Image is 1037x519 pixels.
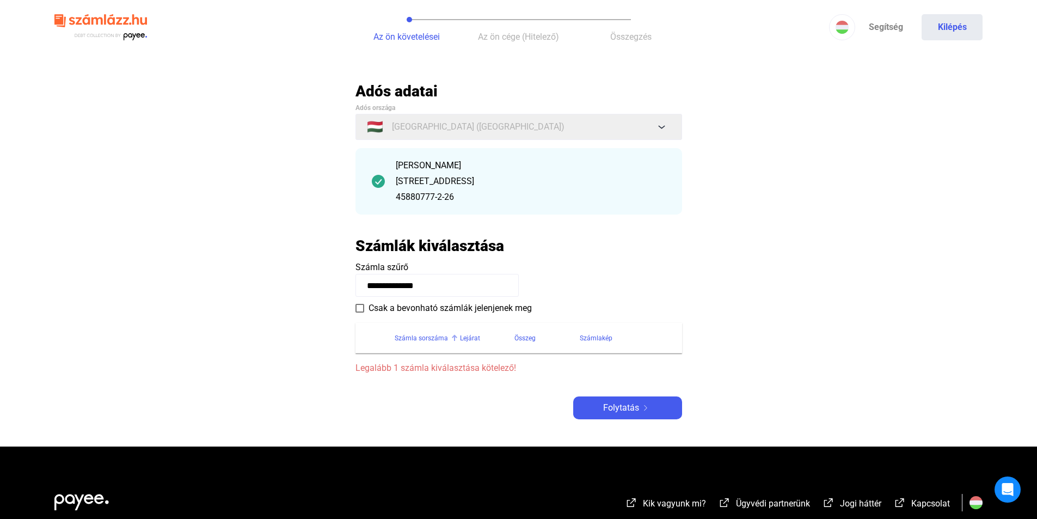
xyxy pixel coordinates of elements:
[396,175,666,188] div: [STREET_ADDRESS]
[478,32,559,42] span: Az ön cége (Hitelező)
[580,332,669,345] div: Számlakép
[355,82,682,101] h2: Adós adatai
[373,32,440,42] span: Az ön követelései
[829,14,855,40] button: HU
[625,500,706,510] a: external-link-whiteKik vagyunk mi?
[396,159,666,172] div: [PERSON_NAME]
[372,175,385,188] img: checkmark-darker-green-circle
[355,262,408,272] span: Számla szűrő
[836,21,849,34] img: HU
[822,497,835,508] img: external-link-white
[893,500,950,510] a: external-link-whiteKapcsolat
[460,332,480,345] div: Lejárat
[610,32,652,42] span: Összegzés
[54,488,109,510] img: white-payee-white-dot.svg
[922,14,983,40] button: Kilépés
[395,332,460,345] div: Számla sorszáma
[395,332,448,345] div: Számla sorszáma
[893,497,906,508] img: external-link-white
[54,10,147,45] img: szamlazzhu-logo
[603,401,639,414] span: Folytatás
[643,498,706,509] span: Kik vagyunk mi?
[969,496,983,509] img: HU.svg
[355,114,682,140] button: 🇭🇺[GEOGRAPHIC_DATA] ([GEOGRAPHIC_DATA])
[460,332,514,345] div: Lejárat
[625,497,638,508] img: external-link-white
[718,500,810,510] a: external-link-whiteÜgyvédi partnerünk
[396,191,666,204] div: 45880777-2-26
[514,332,580,345] div: Összeg
[355,362,682,375] span: Legalább 1 számla kiválasztása kötelező!
[840,498,881,509] span: Jogi háttér
[639,405,652,411] img: arrow-right-white
[367,120,383,133] span: 🇭🇺
[995,477,1021,503] div: Open Intercom Messenger
[580,332,612,345] div: Számlakép
[736,498,810,509] span: Ügyvédi partnerünk
[855,14,916,40] a: Segítség
[911,498,950,509] span: Kapcsolat
[369,302,532,315] span: Csak a bevonható számlák jelenjenek meg
[392,120,564,133] span: [GEOGRAPHIC_DATA] ([GEOGRAPHIC_DATA])
[355,104,395,112] span: Adós országa
[514,332,536,345] div: Összeg
[718,497,731,508] img: external-link-white
[355,236,504,255] h2: Számlák kiválasztása
[822,500,881,510] a: external-link-whiteJogi háttér
[573,396,682,419] button: Folytatásarrow-right-white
